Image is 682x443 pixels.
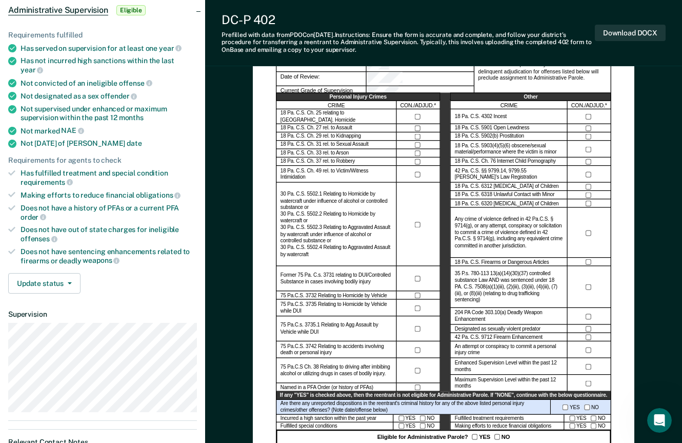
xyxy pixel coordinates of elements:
label: 18 Pa. C.S. 6320 [MEDICAL_DATA] of Children [455,200,559,207]
div: Not supervised under enhanced or maximum supervision within the past 12 [21,105,197,122]
label: 18 Pa. C.S. 6312 [MEDICAL_DATA] of Children [455,184,559,190]
span: date [127,139,142,147]
div: Not marked [21,126,197,136]
label: 18 Pa. C.S. Ch. 31 rel. to Sexual Assault [280,142,369,148]
span: Eligible [116,5,146,15]
div: Not designated as a sex [21,91,197,101]
span: offenses [21,235,57,243]
button: Download DOCX [595,25,666,42]
div: Fulfilled treatment requirements [450,414,564,422]
label: 75 Pa.C.s. 3735.1 Relating to Agg Assault by Vehicle while DUI [280,322,392,336]
div: Date of Review: [367,72,474,86]
label: Maximum Supervision Level within the past 12 months [455,377,563,390]
div: YES NO [564,414,611,422]
div: Are there any unreported dispositions in the reentrant's criminal history for any of the above li... [276,400,551,415]
div: Does not have sentencing enhancements related to firearms or deadly [21,247,197,265]
div: Does not have out of state charges for ineligible [21,225,197,243]
div: Making efforts to reduce financial obligations [450,422,564,431]
label: 42 Pa. C.S. §§ 9799.14, 9799.55 [PERSON_NAME]’s Law Registration [455,168,563,181]
span: months [119,113,144,122]
div: YES NO [551,400,611,415]
span: NAE [61,126,84,134]
label: 75 Pa.C.S Ch. 38 Relating to driving after imbibing alcohol or utilizing drugs in cases of bodily... [280,364,392,377]
label: 18 Pa. C.S. Ch. 49 rel. to Victim/Witness Intimidation [280,168,392,181]
div: Incurred a high sanction within the past year [276,414,393,422]
label: 18 Pa. C.S. Ch. 33 rel. to Arson [280,150,349,157]
div: YES NO [564,422,611,431]
span: offense [119,79,152,87]
div: Date of Review: [276,72,367,86]
div: DC-P 402 [222,12,595,27]
span: obligations [136,191,180,199]
span: year [21,66,43,74]
label: 18 Pa. C.S. 5903(4)(5)(6) obscene/sexual material/performance where the victim is minor [455,143,563,156]
label: 18 Pa. C.S. 4302 Incest [455,113,507,120]
span: weapons [83,256,119,264]
div: If any "YES" is checked above, then the reentrant is not eligible for Administrative Parole. If "... [276,392,611,400]
div: Fulfilled special conditions [276,422,393,431]
span: year [159,44,182,52]
div: Instructions: Review current offenses and criminal history for crimes which would disqualify the ... [474,44,611,100]
div: YES NO [393,414,440,422]
label: Enhanced Supervision Level within the past 12 months [455,360,563,373]
div: Making efforts to reduce financial [21,190,197,200]
label: Former 75 Pa. C.s. 3731 relating to DUI/Controlled Substance in cases involving bodily injury [280,272,392,285]
label: An attempt or conspiracy to commit a personal injury crime [455,343,563,357]
div: Has served on supervision for at least one [21,44,197,53]
div: Does not have a history of PFAs or a current PFA order [21,204,197,221]
div: CRIME [450,101,568,109]
label: Named in a PFA Order (or history of PFAs) [280,384,373,391]
label: 18 Pa. C.S. Firearms or Dangerous Articles [455,259,549,265]
label: 42 Pa. C.S. 9712 Firearm Enhancement [455,334,543,341]
div: CRIME [276,101,396,109]
iframe: Intercom live chat [647,408,672,433]
label: 18 Pa. C.S. Ch. 76 Internet Child Pornography [455,159,556,165]
div: CON./ADJUD.* [568,101,611,109]
span: offender [101,92,137,100]
div: Current Grade of Supervision [276,86,367,100]
label: 35 P.s. 780-113 13(a)(14)(30)(37) controlled substance Law AND was sentenced under 18 PA. C.S. 75... [455,271,563,304]
label: 18 Pa. C.S. 5901 Open Lewdness [455,125,530,132]
label: 18 Pa. C.S. Ch. 27 rel. to Assault [280,125,352,132]
label: Designated as sexually violent predator [455,326,540,333]
div: Requirements fulfilled [8,31,197,40]
label: 75 Pa.C.S. 3732 Relating to Homicide by Vehicle [280,292,387,299]
div: Personal Injury Crimes [276,93,440,101]
div: Not [DATE] of [PERSON_NAME] [21,139,197,148]
span: Administrative Supervision [8,5,108,15]
label: 204 PA Code 303.10(a) Deadly Weapon Enhancement [455,310,563,323]
div: Prefilled with data from PDOC on [DATE] . Instructions: Ensure the form is accurate and complete,... [222,31,595,53]
div: CON./ADJUD.* [396,101,440,109]
label: 18 Pa. C.S. 6318 Unlawful Contact with Minor [455,192,554,199]
label: 18 Pa. C.S. Ch. 29 rel. to Kidnapping [280,133,361,140]
span: requirements [21,178,73,186]
label: Any crime of violence defined in 42 Pa.C.S. § 9714(g), or any attempt, conspiracy or solicitation... [455,216,563,249]
label: 18 Pa. C.S. Ch. 37 rel. to Robbery [280,159,355,165]
label: 30 Pa. C.S. 5502.1 Relating to Homicide by watercraft under influence of alcohol or controlled su... [280,191,392,258]
button: Update status [8,273,81,294]
label: 18 Pa. C.S. Ch. 25 relating to [GEOGRAPHIC_DATA]. Homicide [280,110,392,124]
dt: Supervision [8,310,197,319]
div: Other [450,93,611,101]
div: Requirements for agents to check [8,156,197,165]
label: 75 Pa.C.S. 3742 Relating to accidents involving death or personal injury [280,343,392,357]
div: Current Grade of Supervision [367,86,474,100]
label: 18 Pa. C.S. 5902(b) Prostitution [455,133,524,140]
label: 75 Pa.C.S. 3735 Relating to Homicide by Vehicle while DUI [280,301,392,315]
div: Has not incurred high sanctions within the last [21,56,197,74]
div: YES NO [393,422,440,431]
div: Has fulfilled treatment and special condition [21,169,197,186]
div: Not convicted of an ineligible [21,79,197,88]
